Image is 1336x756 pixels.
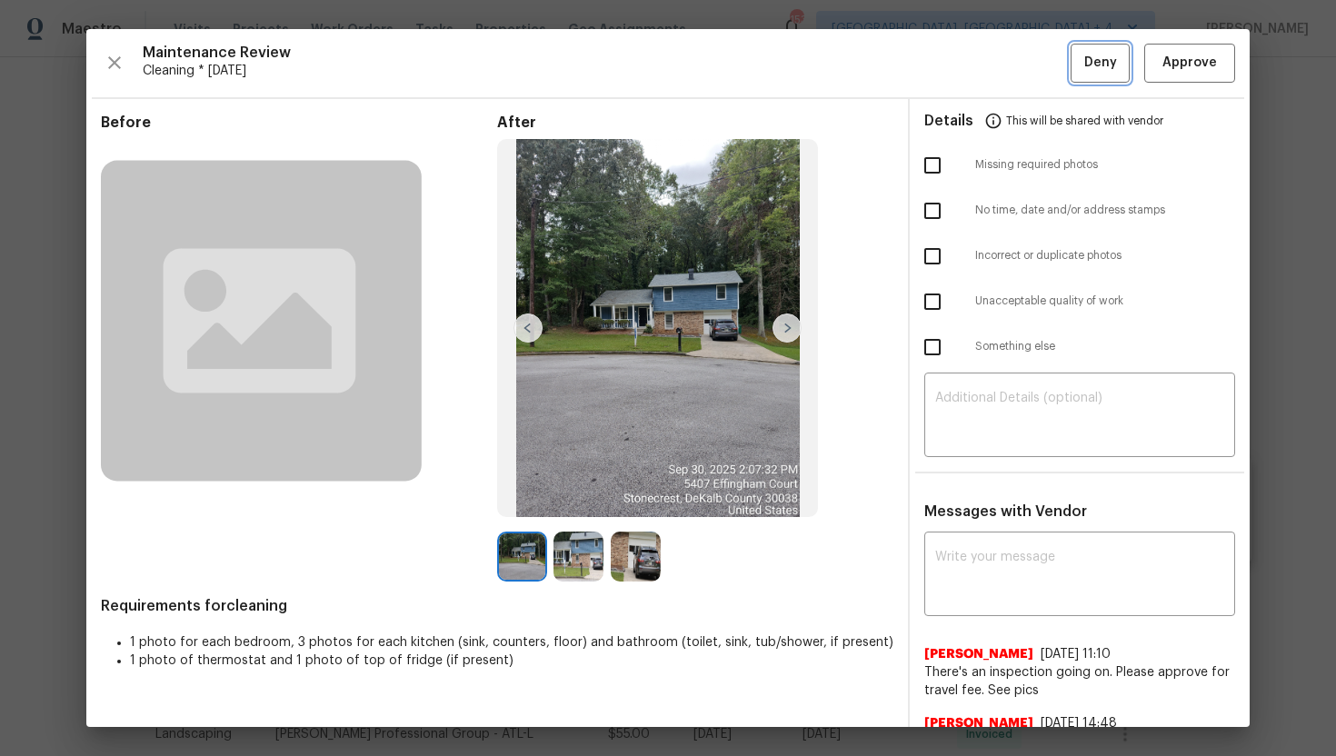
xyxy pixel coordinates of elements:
[910,143,1250,188] div: Missing required photos
[1071,44,1130,83] button: Deny
[924,714,1033,732] span: [PERSON_NAME]
[975,293,1235,309] span: Unacceptable quality of work
[101,114,497,132] span: Before
[1041,717,1117,730] span: [DATE] 14:48
[910,324,1250,370] div: Something else
[101,597,893,615] span: Requirements for cleaning
[1144,44,1235,83] button: Approve
[975,203,1235,218] span: No time, date and/or address stamps
[924,663,1235,700] span: There's an inspection going on. Please approve for travel fee. See pics
[1084,52,1117,75] span: Deny
[910,234,1250,279] div: Incorrect or duplicate photos
[975,339,1235,354] span: Something else
[773,313,802,343] img: right-chevron-button-url
[910,279,1250,324] div: Unacceptable quality of work
[1162,52,1217,75] span: Approve
[1006,99,1163,143] span: This will be shared with vendor
[975,248,1235,264] span: Incorrect or duplicate photos
[910,188,1250,234] div: No time, date and/or address stamps
[924,504,1087,519] span: Messages with Vendor
[130,633,893,652] li: 1 photo for each bedroom, 3 photos for each kitchen (sink, counters, floor) and bathroom (toilet,...
[513,313,543,343] img: left-chevron-button-url
[497,114,893,132] span: After
[1041,648,1111,661] span: [DATE] 11:10
[924,645,1033,663] span: [PERSON_NAME]
[143,44,1071,62] span: Maintenance Review
[130,652,893,670] li: 1 photo of thermostat and 1 photo of top of fridge (if present)
[924,99,973,143] span: Details
[975,157,1235,173] span: Missing required photos
[143,62,1071,80] span: Cleaning * [DATE]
